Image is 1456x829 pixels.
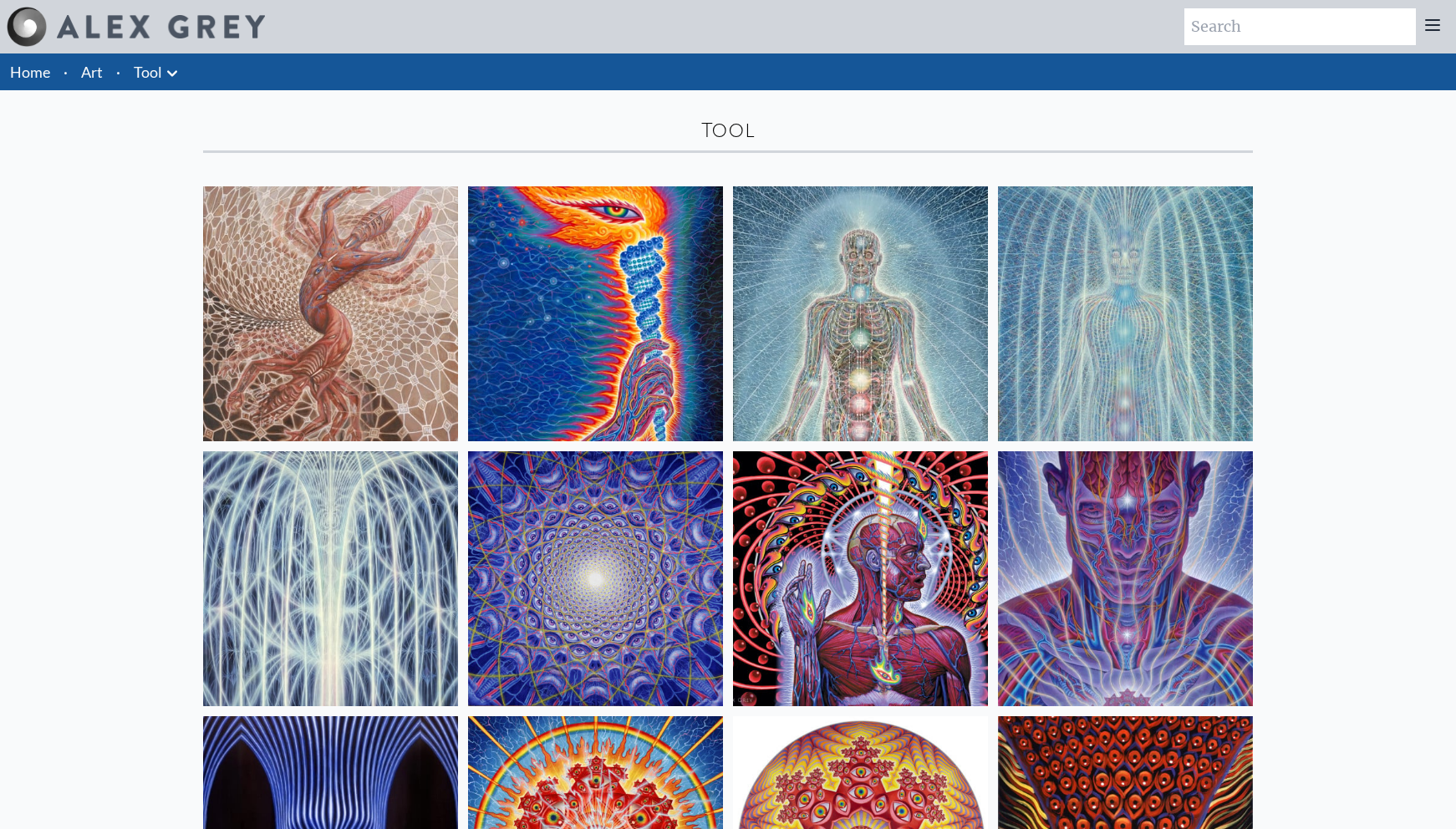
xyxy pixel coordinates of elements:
a: Art [81,60,103,84]
input: Search [1184,8,1416,45]
a: Tool [134,60,162,84]
li: · [109,53,127,90]
a: Home [10,63,50,81]
img: Mystic Eye, 2018, Alex Grey [998,451,1253,706]
li: · [57,53,74,90]
div: Tool [203,117,1253,144]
